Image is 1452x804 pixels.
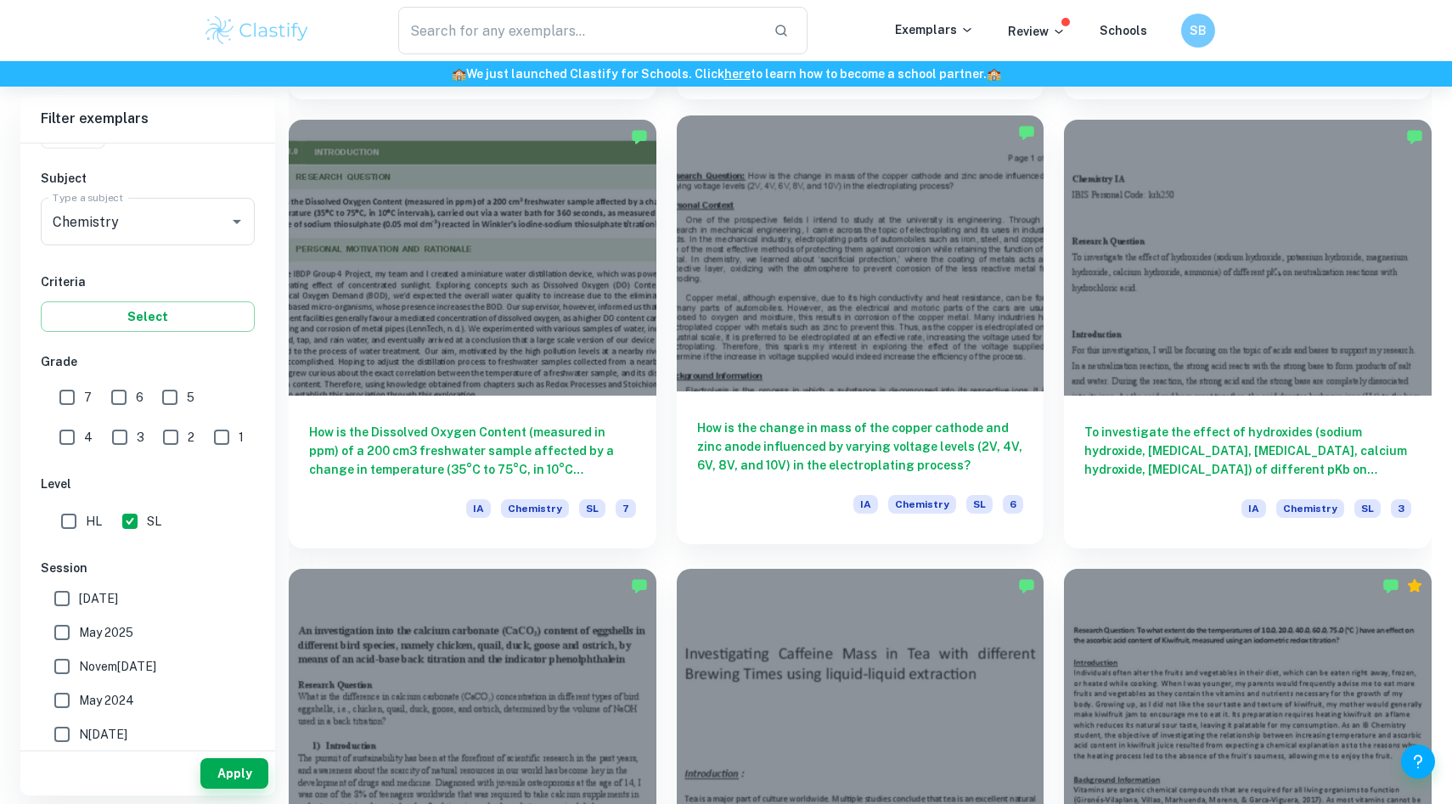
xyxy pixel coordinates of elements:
span: SL [579,499,605,518]
span: IA [466,499,491,518]
a: How is the Dissolved Oxygen Content (measured in ppm) of a 200 cm3 freshwater sample affected by ... [289,120,656,548]
h6: Criteria [41,273,255,291]
span: 2 [188,428,194,447]
span: IA [1241,499,1266,518]
div: Premium [1406,577,1423,594]
img: Marked [1018,577,1035,594]
span: IA [853,495,878,514]
span: SL [966,495,993,514]
span: 3 [1391,499,1411,518]
h6: To investigate the effect of hydroxides (sodium hydroxide, [MEDICAL_DATA], [MEDICAL_DATA], calciu... [1084,423,1411,479]
button: SB [1181,14,1215,48]
img: Marked [631,128,648,145]
h6: Filter exemplars [20,95,275,143]
span: Novem[DATE] [79,657,156,676]
label: Type a subject [53,190,123,205]
span: 7 [616,499,636,518]
span: Chemistry [501,499,569,518]
span: 1 [239,428,244,447]
h6: How is the Dissolved Oxygen Content (measured in ppm) of a 200 cm3 freshwater sample affected by ... [309,423,636,479]
h6: SB [1189,21,1208,40]
a: Schools [1100,24,1147,37]
button: Apply [200,758,268,789]
span: Chemistry [888,495,956,514]
a: To investigate the effect of hydroxides (sodium hydroxide, [MEDICAL_DATA], [MEDICAL_DATA], calciu... [1064,120,1432,548]
h6: Subject [41,169,255,188]
h6: Grade [41,352,255,371]
span: 🏫 [452,67,466,81]
p: Exemplars [895,20,974,39]
span: N[DATE] [79,725,127,744]
span: May 2025 [79,623,133,642]
button: Help and Feedback [1401,745,1435,779]
h6: We just launched Clastify for Schools. Click to learn how to become a school partner. [3,65,1449,83]
span: 🏫 [987,67,1001,81]
h6: Level [41,475,255,493]
p: Review [1008,22,1066,41]
span: 7 [84,388,92,407]
h6: Session [41,559,255,577]
img: Marked [1018,124,1035,141]
a: here [724,67,751,81]
input: Search for any exemplars... [398,7,760,54]
span: [DATE] [79,589,118,608]
img: Marked [1382,577,1399,594]
span: 6 [136,388,144,407]
span: HL [86,512,102,531]
h6: How is the change in mass of the copper cathode and zinc anode influenced by varying voltage leve... [697,419,1024,475]
span: 4 [84,428,93,447]
span: Chemistry [1276,499,1344,518]
img: Marked [631,577,648,594]
span: SL [1354,499,1381,518]
button: Select [41,301,255,332]
span: SL [147,512,161,531]
img: Marked [1406,128,1423,145]
span: 3 [137,428,144,447]
span: May 2024 [79,691,134,710]
a: How is the change in mass of the copper cathode and zinc anode influenced by varying voltage leve... [677,120,1044,548]
button: Open [225,210,249,233]
img: Clastify logo [203,14,311,48]
span: 5 [187,388,194,407]
span: 6 [1003,495,1023,514]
